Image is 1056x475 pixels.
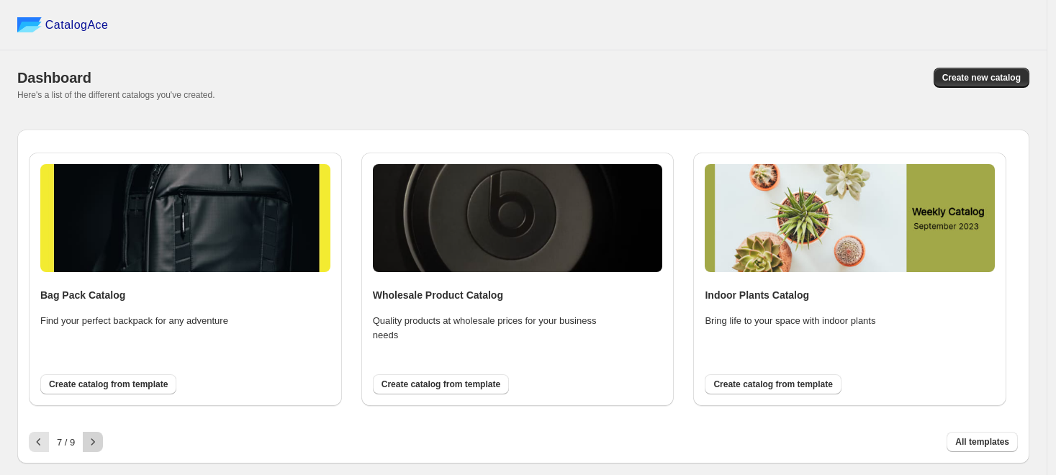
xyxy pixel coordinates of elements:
button: Create new catalog [934,68,1029,88]
span: Create catalog from template [713,379,832,390]
img: indore_plants [705,164,995,272]
button: Create catalog from template [373,374,509,394]
img: wholesale_product [373,164,663,272]
span: All templates [955,436,1009,448]
h4: Bag Pack Catalog [40,288,330,302]
button: Create catalog from template [40,374,176,394]
span: Create catalog from template [382,379,500,390]
button: Create catalog from template [705,374,841,394]
p: Bring life to your space with indoor plants [705,314,935,328]
p: Quality products at wholesale prices for your business needs [373,314,603,343]
img: catalog ace [17,17,42,32]
span: CatalogAce [45,18,109,32]
span: Here's a list of the different catalogs you've created. [17,90,215,100]
h4: Indoor Plants Catalog [705,288,995,302]
span: 7 / 9 [57,437,75,448]
button: All templates [947,432,1018,452]
span: Dashboard [17,70,91,86]
span: Create catalog from template [49,379,168,390]
p: Find your perfect backpack for any adventure [40,314,271,328]
h4: Wholesale Product Catalog [373,288,663,302]
img: bag_pack [40,164,330,272]
span: Create new catalog [942,72,1021,83]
